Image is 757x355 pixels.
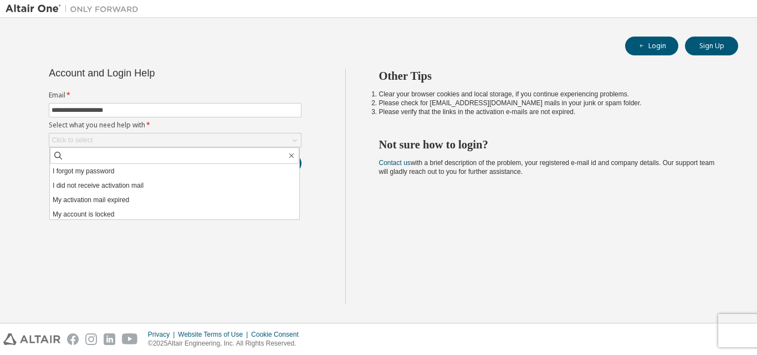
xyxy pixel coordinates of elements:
span: with a brief description of the problem, your registered e-mail id and company details. Our suppo... [379,159,715,176]
div: Account and Login Help [49,69,251,78]
label: Select what you need help with [49,121,301,130]
div: Website Terms of Use [178,330,251,339]
a: Contact us [379,159,411,167]
img: Altair One [6,3,144,14]
h2: Not sure how to login? [379,137,719,152]
img: altair_logo.svg [3,333,60,345]
li: Please verify that the links in the activation e-mails are not expired. [379,107,719,116]
li: Please check for [EMAIL_ADDRESS][DOMAIN_NAME] mails in your junk or spam folder. [379,99,719,107]
img: linkedin.svg [104,333,115,345]
button: Login [625,37,678,55]
div: Click to select [49,133,301,147]
p: © 2025 Altair Engineering, Inc. All Rights Reserved. [148,339,305,348]
div: Cookie Consent [251,330,305,339]
div: Privacy [148,330,178,339]
img: instagram.svg [85,333,97,345]
img: youtube.svg [122,333,138,345]
li: Clear your browser cookies and local storage, if you continue experiencing problems. [379,90,719,99]
h2: Other Tips [379,69,719,83]
div: Click to select [52,136,93,145]
img: facebook.svg [67,333,79,345]
label: Email [49,91,301,100]
button: Sign Up [685,37,738,55]
li: I forgot my password [50,164,299,178]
